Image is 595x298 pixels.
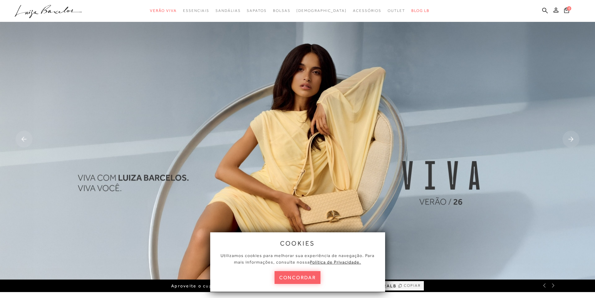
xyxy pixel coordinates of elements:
span: 0 [567,6,571,11]
a: noSubCategoriesText [296,5,347,17]
span: Aproveite o cupom de primeira compra [171,283,272,289]
a: noSubCategoriesText [273,5,290,17]
button: 0 [562,7,571,15]
a: noSubCategoriesText [388,5,405,17]
span: Verão Viva [150,8,177,13]
span: [DEMOGRAPHIC_DATA] [296,8,347,13]
a: noSubCategoriesText [150,5,177,17]
a: noSubCategoriesText [353,5,381,17]
span: COPIAR [404,283,421,289]
span: Sandálias [216,8,240,13]
a: noSubCategoriesText [247,5,266,17]
span: Utilizamos cookies para melhorar sua experiência de navegação. Para mais informações, consulte nossa [221,253,374,265]
span: BLOG LB [411,8,429,13]
span: Outlet [388,8,405,13]
a: BLOG LB [411,5,429,17]
span: cookies [280,240,315,247]
span: Bolsas [273,8,290,13]
span: Acessórios [353,8,381,13]
a: noSubCategoriesText [183,5,209,17]
a: Política de Privacidade. [310,260,361,265]
button: concordar [275,271,321,284]
a: noSubCategoriesText [216,5,240,17]
span: Essenciais [183,8,209,13]
span: Sapatos [247,8,266,13]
